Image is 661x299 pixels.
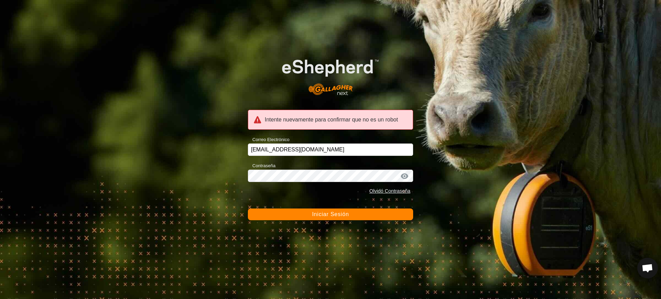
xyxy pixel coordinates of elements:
[637,258,658,278] div: Chat abierto
[248,136,290,143] label: Correo Electrónico
[248,110,413,130] div: Intente nuevamente para confirmar que no es un robot
[312,211,349,217] span: Iniciar Sesión
[264,46,397,102] img: Logo de eShepherd
[369,188,410,194] a: Olvidó Contraseña
[248,143,413,156] input: Correo Electrónico
[248,162,275,169] label: Contraseña
[248,209,413,220] button: Iniciar Sesión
